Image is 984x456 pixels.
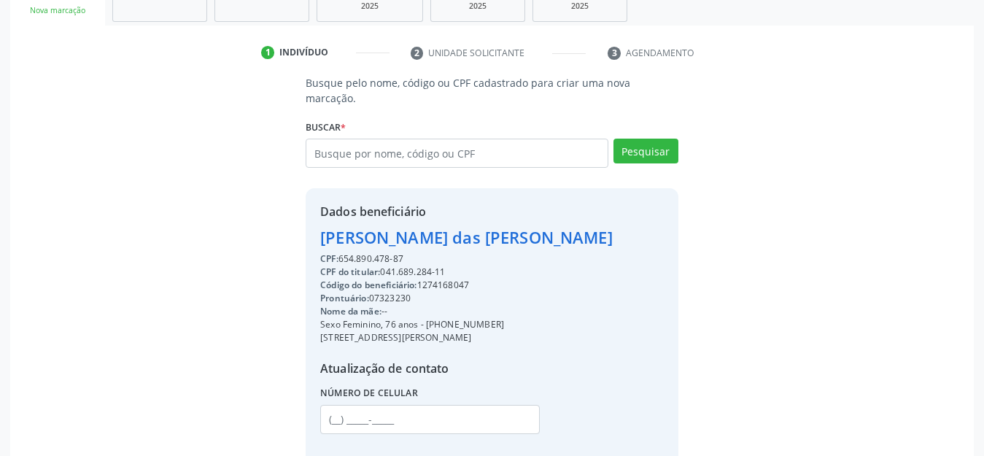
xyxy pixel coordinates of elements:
label: Número de celular [320,382,418,405]
span: Nome da mãe: [320,305,381,317]
div: 041.689.284-11 [320,266,613,279]
div: 2025 [543,1,616,12]
div: [PERSON_NAME] das [PERSON_NAME] [320,225,613,250]
div: 1274168047 [320,279,613,292]
span: CPF: [320,252,338,265]
span: Código do beneficiário: [320,279,417,291]
span: Prontuário: [320,292,369,304]
input: Busque por nome, código ou CPF [306,139,608,168]
div: 654.890.478-87 [320,252,613,266]
label: Buscar [306,116,346,139]
div: Dados beneficiário [320,203,613,220]
div: Atualização de contato [320,360,613,377]
div: 2025 [328,1,412,12]
button: Pesquisar [613,139,678,163]
div: [STREET_ADDRESS][PERSON_NAME] [320,331,613,344]
div: Nova marcação [20,5,95,16]
span: CPF do titular: [320,266,380,278]
div: -- [320,305,613,318]
input: (__) _____-_____ [320,405,539,434]
div: Indivíduo [279,46,328,59]
div: 1 [261,46,274,59]
div: 07323230 [320,292,613,305]
p: Busque pelo nome, código ou CPF cadastrado para criar uma nova marcação. [306,75,678,106]
div: 2025 [441,1,514,12]
div: Sexo Feminino, 76 anos - [PHONE_NUMBER] [320,318,613,331]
